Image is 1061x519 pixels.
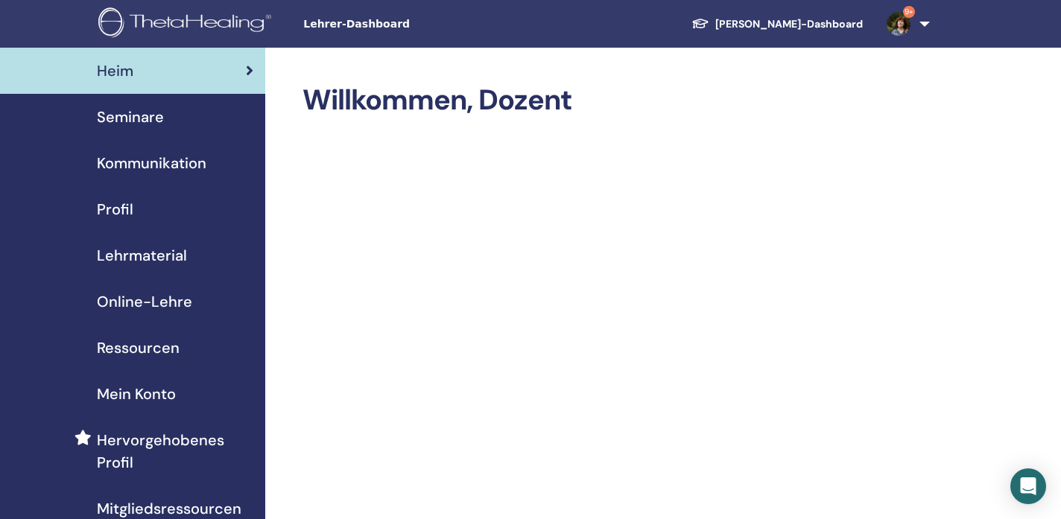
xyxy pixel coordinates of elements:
h2: Willkommen, Dozent [303,83,927,118]
span: Online-Lehre [97,290,192,313]
span: 9+ [903,6,915,18]
span: Mein Konto [97,383,176,405]
a: [PERSON_NAME]-Dashboard [680,10,875,38]
span: Hervorgehobenes Profil [97,429,253,474]
span: Ressourcen [97,337,180,359]
img: logo.png [98,7,276,41]
span: Profil [97,198,133,220]
span: Lehrmaterial [97,244,187,267]
img: default.jpg [887,12,910,36]
img: graduation-cap-white.svg [691,17,709,30]
span: Seminare [97,106,164,128]
span: Kommunikation [97,152,206,174]
span: Heim [97,60,133,82]
span: Lehrer-Dashboard [303,16,527,32]
div: Open Intercom Messenger [1010,468,1046,504]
